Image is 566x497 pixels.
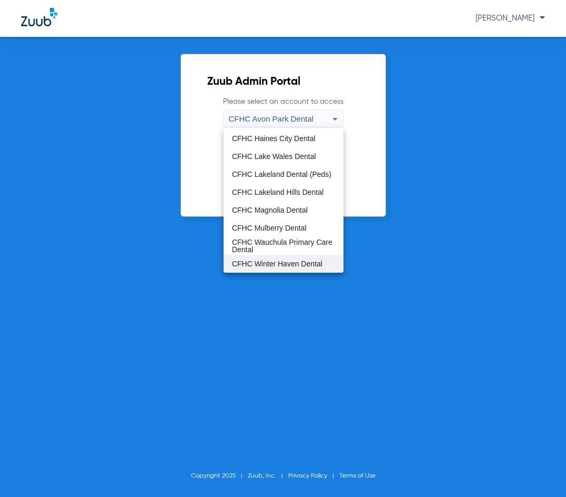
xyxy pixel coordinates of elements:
span: CFHC Magnolia Dental [232,206,308,214]
span: CFHC Lakeland Dental (Peds) [232,171,331,178]
span: CFHC Mulberry Dental [232,224,307,232]
iframe: Chat Widget [513,446,566,497]
span: CFHC Winter Haven Dental [232,260,322,267]
span: CFHC Wauchula Primary Care Dental [232,238,335,253]
span: CFHC Lake Wales Dental [232,153,316,160]
span: CFHC Lakeland Hills Dental [232,188,324,196]
span: CFHC Haines City Dental [232,135,316,142]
